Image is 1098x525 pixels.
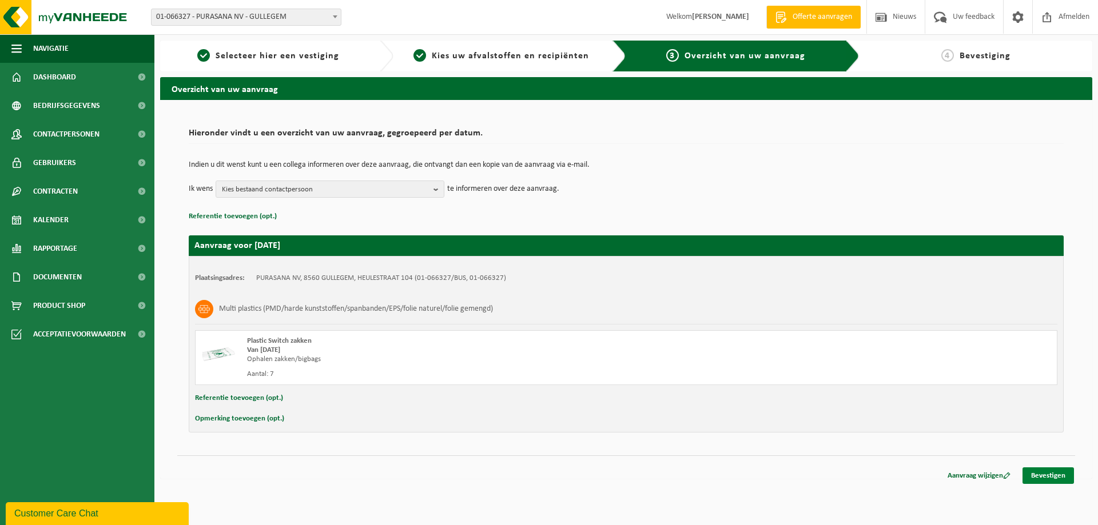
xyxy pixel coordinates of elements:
[195,391,283,406] button: Referentie toevoegen (opt.)
[219,300,493,318] h3: Multi plastics (PMD/harde kunststoffen/spanbanden/EPS/folie naturel/folie gemengd)
[166,49,371,63] a: 1Selecteer hier een vestiging
[666,49,679,62] span: 3
[247,370,672,379] div: Aantal: 7
[201,336,236,371] img: LP-SK-00500-LPE-16.png
[1023,467,1074,484] a: Bevestigen
[195,274,245,282] strong: Plaatsingsadres:
[692,13,749,21] strong: [PERSON_NAME]
[33,149,76,177] span: Gebruikers
[6,500,191,525] iframe: chat widget
[33,320,126,348] span: Acceptatievoorwaarden
[33,63,76,91] span: Dashboard
[685,51,805,61] span: Overzicht van uw aanvraag
[33,234,77,263] span: Rapportage
[33,120,100,149] span: Contactpersonen
[941,49,954,62] span: 4
[33,91,100,120] span: Bedrijfsgegevens
[216,51,339,61] span: Selecteer hier een vestiging
[160,77,1092,99] h2: Overzicht van uw aanvraag
[33,34,69,63] span: Navigatie
[151,9,341,26] span: 01-066327 - PURASANA NV - GULLEGEM
[447,181,559,198] p: te informeren over deze aanvraag.
[790,11,855,23] span: Offerte aanvragen
[33,206,69,234] span: Kalender
[152,9,341,25] span: 01-066327 - PURASANA NV - GULLEGEM
[33,291,85,320] span: Product Shop
[33,263,82,291] span: Documenten
[939,467,1019,484] a: Aanvraag wijzigen
[222,181,429,198] span: Kies bestaand contactpersoon
[432,51,589,61] span: Kies uw afvalstoffen en recipiënten
[247,355,672,364] div: Ophalen zakken/bigbags
[189,129,1064,144] h2: Hieronder vindt u een overzicht van uw aanvraag, gegroepeerd per datum.
[256,274,506,283] td: PURASANA NV, 8560 GULLEGEM, HEULESTRAAT 104 (01-066327/BUS, 01-066327)
[189,181,213,198] p: Ik wens
[413,49,426,62] span: 2
[960,51,1011,61] span: Bevestiging
[399,49,604,63] a: 2Kies uw afvalstoffen en recipiënten
[189,161,1064,169] p: Indien u dit wenst kunt u een collega informeren over deze aanvraag, die ontvangt dan een kopie v...
[247,337,312,344] span: Plastic Switch zakken
[33,177,78,206] span: Contracten
[216,181,444,198] button: Kies bestaand contactpersoon
[194,241,280,250] strong: Aanvraag voor [DATE]
[195,411,284,426] button: Opmerking toevoegen (opt.)
[766,6,861,29] a: Offerte aanvragen
[197,49,210,62] span: 1
[189,209,277,224] button: Referentie toevoegen (opt.)
[247,346,280,354] strong: Van [DATE]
